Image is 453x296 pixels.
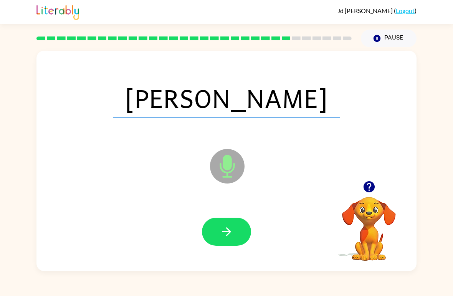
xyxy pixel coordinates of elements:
[396,7,415,14] a: Logout
[337,7,394,14] span: Jd [PERSON_NAME]
[331,185,407,262] video: Your browser must support playing .mp4 files to use Literably. Please try using another browser.
[113,78,340,118] span: [PERSON_NAME]
[361,30,417,47] button: Pause
[337,7,417,14] div: ( )
[36,3,79,20] img: Literably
